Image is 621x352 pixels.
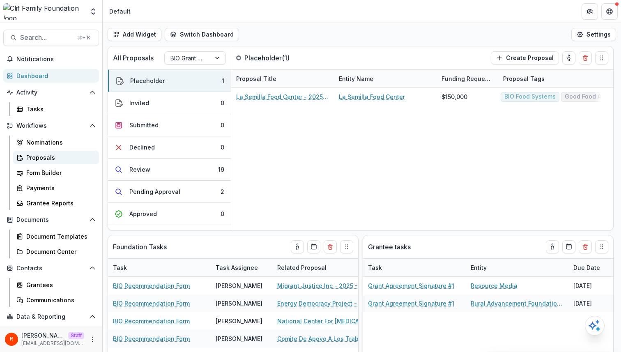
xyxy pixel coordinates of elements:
[579,240,592,253] button: Delete card
[324,240,337,253] button: Delete card
[3,119,99,132] button: Open Workflows
[437,74,498,83] div: Funding Requested
[13,293,99,307] a: Communications
[26,138,92,147] div: Nominations
[26,199,92,207] div: Grantee Reports
[165,28,239,41] button: Switch Dashboard
[368,281,454,290] a: Grant Agreement Signature #1
[437,70,498,87] div: Funding Requested
[113,299,190,308] a: BIO Recommendation Form
[108,92,231,114] button: Invited0
[363,263,387,272] div: Task
[108,263,132,272] div: Task
[113,334,190,343] a: BIO Recommendation Form
[221,143,224,152] div: 0
[13,230,99,243] a: Document Templates
[221,99,224,107] div: 0
[222,76,224,85] div: 1
[471,299,563,308] a: Rural Advancement Foundation International-[GEOGRAPHIC_DATA]
[13,196,99,210] a: Grantee Reports
[334,70,437,87] div: Entity Name
[87,3,99,20] button: Open entity switcher
[108,259,211,276] div: Task
[26,281,92,289] div: Grantees
[582,3,598,20] button: Partners
[129,99,149,107] div: Invited
[16,216,86,223] span: Documents
[565,93,618,100] span: Good Food Access
[3,86,99,99] button: Open Activity
[26,232,92,241] div: Document Templates
[108,70,231,92] button: Placeholder1
[221,209,224,218] div: 0
[13,278,99,292] a: Grantees
[21,331,65,340] p: [PERSON_NAME]
[108,114,231,136] button: Submitted0
[277,334,370,343] a: Comite De Apoyo A Los Trabajadores Agricolas Inc - 2025 - BIO Grant Application
[340,240,353,253] button: Drag
[129,143,155,152] div: Declined
[26,153,92,162] div: Proposals
[13,245,99,258] a: Document Center
[26,296,92,304] div: Communications
[26,184,92,192] div: Payments
[216,299,262,308] div: [PERSON_NAME]
[113,53,154,63] p: All Proposals
[466,263,492,272] div: Entity
[13,181,99,195] a: Payments
[16,89,86,96] span: Activity
[26,105,92,113] div: Tasks
[368,299,454,308] a: Grant Agreement Signature #1
[211,259,272,276] div: Task Assignee
[13,151,99,164] a: Proposals
[334,74,378,83] div: Entity Name
[291,240,304,253] button: toggle-assigned-to-me
[16,71,92,80] div: Dashboard
[87,334,97,344] button: More
[20,34,72,41] span: Search...
[13,166,99,179] a: Form Builder
[108,159,231,181] button: Review19
[471,281,517,290] a: Resource Media
[307,240,320,253] button: Calendar
[221,121,224,129] div: 0
[3,3,84,20] img: Clif Family Foundation logo
[16,56,96,63] span: Notifications
[546,240,559,253] button: toggle-assigned-to-me
[3,30,99,46] button: Search...
[568,263,605,272] div: Due Date
[13,102,99,116] a: Tasks
[363,259,466,276] div: Task
[277,281,370,290] a: Migrant Justice Inc - 2025 - BIO Grant Application
[3,53,99,66] button: Notifications
[277,299,370,308] a: Energy Democracy Project - 2025 - BIO Grant Application
[76,33,92,42] div: ⌘ + K
[562,51,575,64] button: toggle-assigned-to-me
[498,70,601,87] div: Proposal Tags
[3,213,99,226] button: Open Documents
[244,53,306,63] p: Placeholder ( 1 )
[216,281,262,290] div: [PERSON_NAME]
[272,259,375,276] div: Related Proposal
[585,316,605,336] button: Open AI Assistant
[108,28,161,41] button: Add Widget
[442,92,467,101] div: $150,000
[108,181,231,203] button: Pending Approval2
[272,263,331,272] div: Related Proposal
[579,51,592,64] button: Delete card
[3,69,99,83] a: Dashboard
[129,187,180,196] div: Pending Approval
[231,70,334,87] div: Proposal Title
[129,121,159,129] div: Submitted
[16,265,86,272] span: Contacts
[130,76,165,85] div: Placeholder
[595,240,608,253] button: Drag
[10,336,13,342] div: Raj
[21,340,84,347] p: [EMAIL_ADDRESS][DOMAIN_NAME]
